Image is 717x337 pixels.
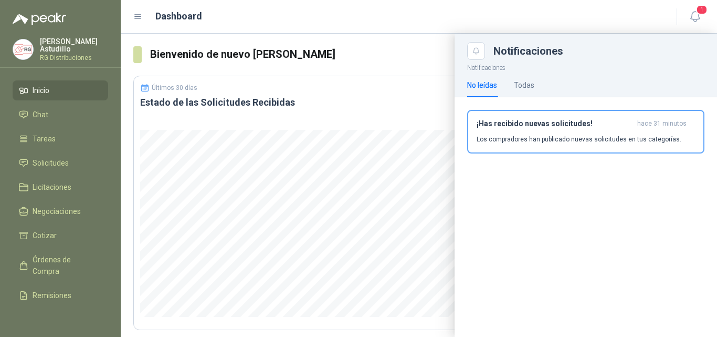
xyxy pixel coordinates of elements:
span: Solicitudes [33,157,69,169]
a: Inicio [13,80,108,100]
span: Remisiones [33,290,71,301]
span: 1 [696,5,708,15]
span: Negociaciones [33,206,81,217]
a: Tareas [13,129,108,149]
a: Cotizar [13,226,108,246]
a: Chat [13,105,108,125]
a: Configuración [13,310,108,330]
h1: Dashboard [155,9,202,24]
span: Órdenes de Compra [33,254,98,277]
div: Notificaciones [493,46,704,56]
a: Órdenes de Compra [13,250,108,281]
button: 1 [686,7,704,26]
span: hace 31 minutos [637,119,687,128]
span: Inicio [33,85,49,96]
a: Remisiones [13,285,108,305]
img: Company Logo [13,39,33,59]
div: No leídas [467,79,497,91]
span: Licitaciones [33,181,71,193]
p: Los compradores han publicado nuevas solicitudes en tus categorías. [477,135,681,144]
span: Chat [33,109,48,120]
span: Tareas [33,133,56,145]
h3: ¡Has recibido nuevas solicitudes! [477,119,633,128]
p: RG Distribuciones [40,55,108,61]
a: Licitaciones [13,177,108,197]
button: Close [467,42,485,60]
img: Logo peakr [13,13,66,25]
p: [PERSON_NAME] Astudillo [40,38,108,53]
div: Todas [514,79,534,91]
a: Solicitudes [13,153,108,173]
span: Cotizar [33,230,57,241]
p: Notificaciones [455,60,717,73]
a: Negociaciones [13,201,108,221]
button: ¡Has recibido nuevas solicitudes!hace 31 minutos Los compradores han publicado nuevas solicitudes... [467,110,704,154]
